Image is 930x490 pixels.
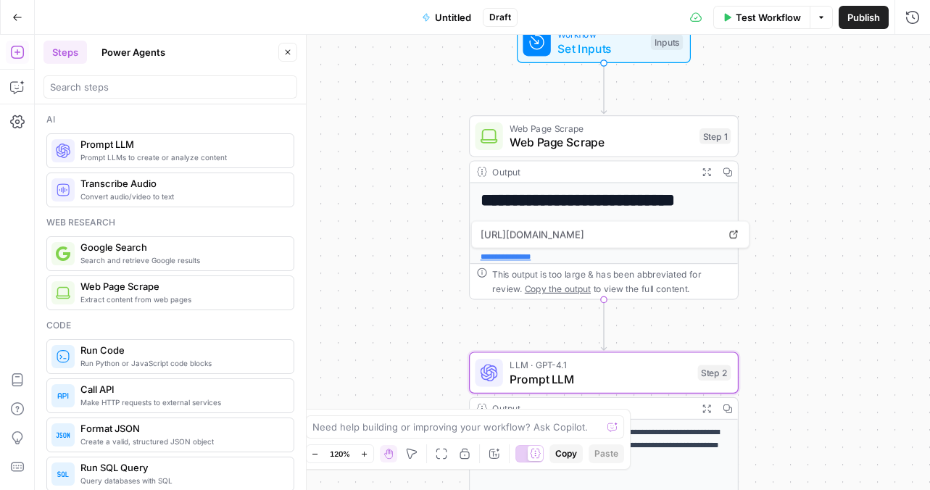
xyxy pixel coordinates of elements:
button: Power Agents [93,41,174,64]
span: Set Inputs [557,40,644,57]
span: Query databases with SQL [80,475,282,486]
button: Test Workflow [713,6,810,29]
span: Publish [847,10,880,25]
g: Edge from step_1 to step_2 [601,299,606,350]
button: Untitled [413,6,480,29]
span: Prompt LLM [510,370,691,388]
span: Convert audio/video to text [80,191,282,202]
span: Run Python or JavaScript code blocks [80,357,282,369]
span: Copy [555,447,577,460]
span: Transcribe Audio [80,176,282,191]
span: Test Workflow [736,10,801,25]
span: Search and retrieve Google results [80,254,282,266]
span: Copy the output [525,283,591,294]
span: Run SQL Query [80,460,282,475]
button: Publish [839,6,889,29]
span: 120% [330,448,350,460]
div: Output [492,165,691,178]
span: Draft [489,11,511,24]
span: Prompt LLM [80,137,282,151]
span: Extract content from web pages [80,294,282,305]
div: Inputs [651,34,683,50]
g: Edge from start to step_1 [601,63,606,114]
span: Paste [594,447,618,460]
span: Make HTTP requests to external services [80,396,282,408]
span: Google Search [80,240,282,254]
button: Copy [549,444,583,463]
div: Code [46,319,294,332]
span: LLM · GPT-4.1 [510,358,691,372]
div: Web research [46,216,294,229]
span: Web Page Scrape [510,121,692,135]
div: Step 1 [699,128,731,144]
span: [URL][DOMAIN_NAME] [478,222,721,248]
span: Prompt LLMs to create or analyze content [80,151,282,163]
div: Ai [46,113,294,126]
span: Format JSON [80,421,282,436]
span: Run Code [80,343,282,357]
div: This output is too large & has been abbreviated for review. to view the full content. [492,267,731,295]
span: Workflow [557,28,644,41]
button: Paste [589,444,624,463]
div: Output [492,402,691,415]
span: Web Page Scrape [80,279,282,294]
div: WorkflowSet InputsInputs [469,21,739,63]
input: Search steps [50,80,291,94]
span: Call API [80,382,282,396]
div: Step 2 [698,365,731,381]
span: Web Page Scrape [510,133,692,151]
span: Create a valid, structured JSON object [80,436,282,447]
button: Steps [43,41,87,64]
span: Untitled [435,10,471,25]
